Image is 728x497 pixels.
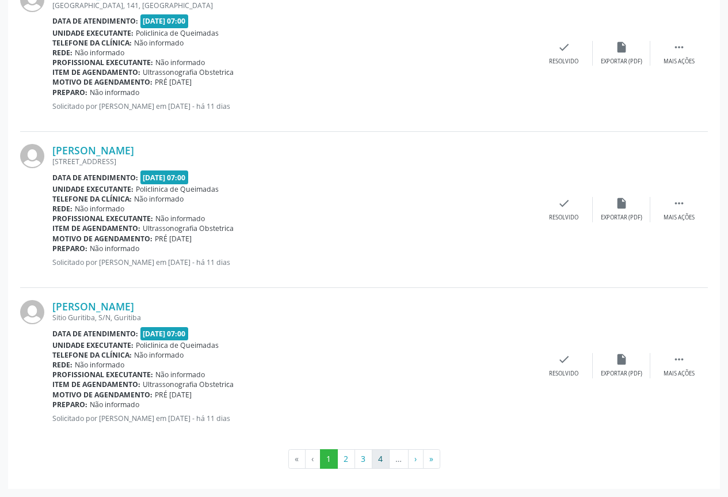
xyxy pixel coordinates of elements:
span: Não informado [134,350,184,360]
span: Ultrassonografia Obstetrica [143,380,234,389]
a: [PERSON_NAME] [52,144,134,157]
span: Ultrassonografia Obstetrica [143,223,234,233]
i: check [558,41,570,54]
b: Telefone da clínica: [52,350,132,360]
b: Telefone da clínica: [52,194,132,204]
span: [DATE] 07:00 [140,327,189,340]
b: Item de agendamento: [52,380,140,389]
b: Data de atendimento: [52,173,138,183]
div: Mais ações [664,370,695,378]
button: Go to next page [408,449,424,469]
img: img [20,144,44,168]
button: Go to page 2 [337,449,355,469]
i: check [558,353,570,366]
button: Go to page 4 [372,449,390,469]
img: img [20,300,44,324]
span: Ultrassonografia Obstetrica [143,67,234,77]
span: PRÉ [DATE] [155,77,192,87]
b: Unidade executante: [52,28,134,38]
ul: Pagination [20,449,708,469]
span: Não informado [75,48,124,58]
b: Profissional executante: [52,370,153,380]
a: [PERSON_NAME] [52,300,134,313]
b: Preparo: [52,88,87,97]
div: Exportar (PDF) [601,370,642,378]
span: Policlinica de Queimadas [136,184,219,194]
b: Preparo: [52,400,87,409]
span: [DATE] 07:00 [140,14,189,28]
span: Não informado [90,88,139,97]
i: check [558,197,570,210]
b: Rede: [52,48,73,58]
div: [STREET_ADDRESS] [52,157,535,166]
div: Resolvido [549,370,578,378]
b: Profissional executante: [52,58,153,67]
div: Mais ações [664,214,695,222]
b: Motivo de agendamento: [52,234,153,244]
div: Mais ações [664,58,695,66]
div: Resolvido [549,58,578,66]
i:  [673,41,685,54]
button: Go to page 1 [320,449,338,469]
i: insert_drive_file [615,353,628,366]
div: Exportar (PDF) [601,58,642,66]
i: insert_drive_file [615,197,628,210]
p: Solicitado por [PERSON_NAME] em [DATE] - há 11 dias [52,413,535,423]
b: Preparo: [52,244,87,253]
span: Não informado [155,58,205,67]
b: Item de agendamento: [52,223,140,233]
i:  [673,353,685,366]
span: PRÉ [DATE] [155,234,192,244]
div: Sitio Guritiba, S/N, Guritiba [52,313,535,323]
div: Resolvido [549,214,578,222]
b: Telefone da clínica: [52,38,132,48]
div: Exportar (PDF) [601,214,642,222]
span: PRÉ [DATE] [155,390,192,400]
span: Não informado [75,204,124,214]
b: Data de atendimento: [52,329,138,339]
b: Motivo de agendamento: [52,390,153,400]
b: Rede: [52,204,73,214]
b: Unidade executante: [52,340,134,350]
p: Solicitado por [PERSON_NAME] em [DATE] - há 11 dias [52,257,535,267]
span: Não informado [134,194,184,204]
b: Rede: [52,360,73,370]
span: Não informado [155,370,205,380]
i: insert_drive_file [615,41,628,54]
b: Unidade executante: [52,184,134,194]
span: Não informado [155,214,205,223]
i:  [673,197,685,210]
span: [DATE] 07:00 [140,170,189,184]
b: Motivo de agendamento: [52,77,153,87]
button: Go to last page [423,449,440,469]
span: Policlinica de Queimadas [136,28,219,38]
div: [GEOGRAPHIC_DATA], 141, [GEOGRAPHIC_DATA] [52,1,535,10]
p: Solicitado por [PERSON_NAME] em [DATE] - há 11 dias [52,101,535,111]
span: Policlinica de Queimadas [136,340,219,350]
span: Não informado [90,400,139,409]
button: Go to page 3 [355,449,372,469]
span: Não informado [90,244,139,253]
span: Não informado [75,360,124,370]
b: Item de agendamento: [52,67,140,77]
span: Não informado [134,38,184,48]
b: Data de atendimento: [52,16,138,26]
b: Profissional executante: [52,214,153,223]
